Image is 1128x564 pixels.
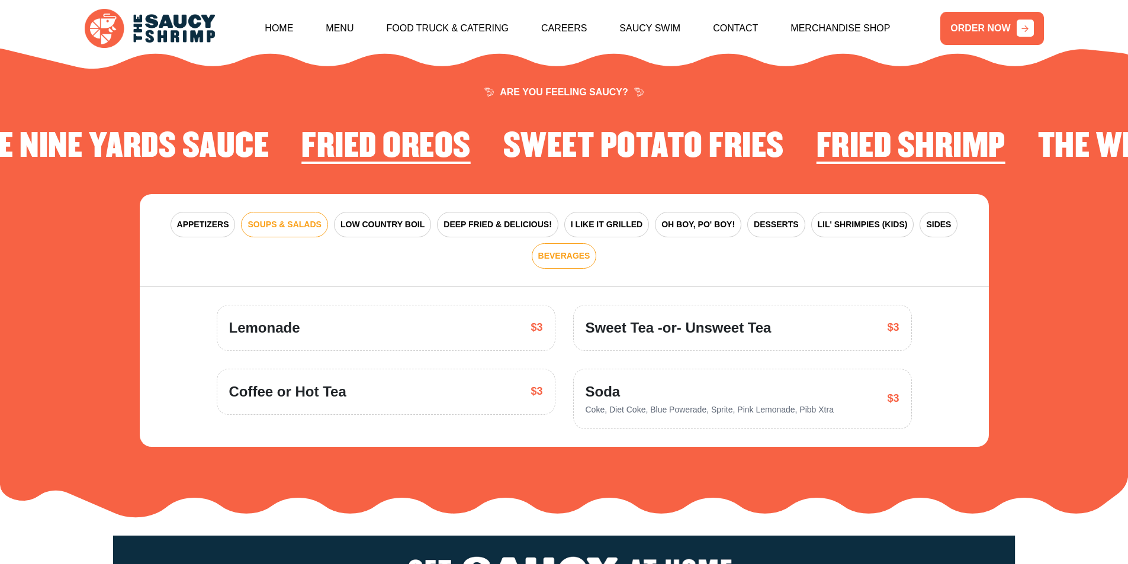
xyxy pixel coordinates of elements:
[326,3,353,54] a: Menu
[301,128,471,165] h2: Fried Oreos
[503,128,784,165] h2: Sweet Potato Fries
[538,250,590,262] span: BEVERAGES
[484,88,644,97] span: ARE YOU FEELING SAUCY?
[619,3,680,54] a: Saucy Swim
[229,381,346,402] span: Coffee or Hot Tea
[444,218,552,231] span: DEEP FRIED & DELICIOUS!
[817,128,1005,165] h2: Fried Shrimp
[920,212,957,237] button: SIDES
[171,212,236,237] button: APPETIZERS
[817,128,1005,170] li: 1 of 4
[177,218,229,231] span: APPETIZERS
[265,3,293,54] a: Home
[437,212,558,237] button: DEEP FRIED & DELICIOUS!
[541,3,587,54] a: Careers
[926,218,951,231] span: SIDES
[754,218,798,231] span: DESSERTS
[229,317,300,339] span: Lemonade
[586,317,772,339] span: Sweet Tea -or- Unsweet Tea
[887,391,899,407] span: $3
[571,218,642,231] span: I LIKE IT GRILLED
[248,218,321,231] span: SOUPS & SALADS
[532,243,597,269] button: BEVERAGES
[531,383,542,399] span: $3
[301,128,471,170] li: 3 of 4
[661,218,735,231] span: OH BOY, PO' BOY!
[940,12,1043,45] a: ORDER NOW
[790,3,890,54] a: Merchandise Shop
[503,128,784,170] li: 4 of 4
[818,218,908,231] span: LIL' SHRIMPIES (KIDS)
[241,212,327,237] button: SOUPS & SALADS
[531,320,542,336] span: $3
[747,212,805,237] button: DESSERTS
[334,212,431,237] button: LOW COUNTRY BOIL
[811,212,914,237] button: LIL' SHRIMPIES (KIDS)
[586,381,834,402] span: Soda
[564,212,649,237] button: I LIKE IT GRILLED
[386,3,509,54] a: Food Truck & Catering
[340,218,425,231] span: LOW COUNTRY BOIL
[655,212,741,237] button: OH BOY, PO' BOY!
[85,9,215,49] img: logo
[586,405,834,414] span: Coke, Diet Coke, Blue Powerade, Sprite, Pink Lemonade, Pibb Xtra
[713,3,758,54] a: Contact
[887,320,899,336] span: $3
